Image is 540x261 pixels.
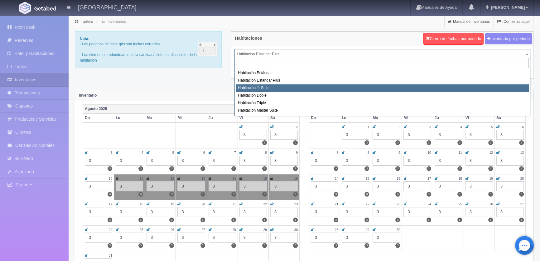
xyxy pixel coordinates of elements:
div: Habitacion Estandar Plus [236,77,529,84]
div: Habitación Doble [236,92,529,99]
div: Habitación Triple [236,99,529,107]
div: Habitación Estándar [236,69,529,77]
div: Habitación Master Suite [236,107,529,114]
div: Habitación Jr Suite [236,84,529,92]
